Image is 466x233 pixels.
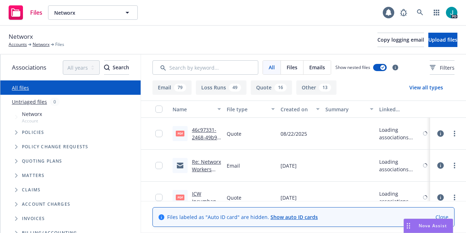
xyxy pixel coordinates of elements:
span: Policy change requests [22,145,88,149]
span: Matters [22,173,44,178]
a: more [450,193,459,202]
span: Account [22,118,42,124]
a: All files [12,84,29,91]
div: Drag to move [404,219,413,233]
a: Accounts [9,41,27,48]
a: Networx [33,41,50,48]
span: Networx [9,32,33,41]
div: 0 [50,98,60,106]
a: Show auto ID cards [270,214,318,220]
span: Account charges [22,202,70,206]
a: Switch app [429,5,444,20]
button: File type [224,101,278,118]
span: Filters [440,64,455,71]
span: Files labeled as "Auto ID card" are hidden. [167,213,318,221]
a: Untriaged files [12,98,47,106]
span: Filters [430,64,455,71]
div: Search [104,61,129,74]
input: Toggle Row Selected [155,162,163,169]
a: 46c97331-2468-49b9-b2d5-b0d3b8c86d27.pdf [192,126,219,163]
a: Close [436,213,448,221]
img: photo [446,7,457,18]
span: pdf [176,195,184,200]
div: File type [227,106,267,113]
a: more [450,161,459,170]
input: Toggle Row Selected [155,194,163,201]
div: Loading associations... [379,126,422,141]
input: Toggle Row Selected [155,130,163,137]
div: Loading associations... [379,190,422,205]
span: Claims [22,188,41,192]
div: 79 [174,84,186,92]
button: Email [152,80,192,95]
button: Name [170,101,224,118]
span: Invoices [22,216,45,221]
button: Summary [323,101,376,118]
button: Networx [48,5,138,20]
button: Loss Runs [196,80,246,95]
a: more [450,129,459,138]
div: Summary [325,106,366,113]
svg: Search [104,65,110,70]
button: Filters [430,60,455,75]
div: Linked associations [379,106,427,113]
span: [DATE] [281,162,297,169]
span: Nova Assist [419,223,447,229]
span: Show nested files [335,64,370,70]
a: Report a Bug [396,5,411,20]
span: Quote [227,130,241,138]
span: pdf [176,131,184,136]
span: Networx [22,110,42,118]
span: Files [55,41,64,48]
button: SearchSearch [104,60,129,75]
button: Linked associations [376,101,430,118]
input: Search by keyword... [152,60,258,75]
span: Quoting plans [22,159,62,163]
button: Nova Assist [404,219,453,233]
span: Emails [309,64,325,71]
a: Files [6,3,45,23]
div: 13 [319,84,331,92]
div: Name [173,106,213,113]
div: Loading associations... [379,158,422,173]
span: Networx [54,9,116,17]
button: Other [296,80,336,95]
input: Select all [155,106,163,113]
div: 16 [274,84,287,92]
span: Quote [227,194,241,201]
span: [DATE] [281,194,297,201]
a: Search [413,5,427,20]
a: Re: Networx Workers Comp Premium Increase Notice [192,158,221,203]
div: Tree Example [0,109,141,226]
button: Quote [251,80,292,95]
span: Associations [12,63,46,72]
button: View all types [398,80,455,95]
span: 08/22/2025 [281,130,307,138]
span: Copy logging email [377,36,424,43]
button: Upload files [428,33,457,47]
span: Files [30,10,42,15]
button: Copy logging email [377,33,424,47]
span: Email [227,162,240,169]
span: Policies [22,130,44,135]
span: Files [287,64,297,71]
div: 49 [229,84,241,92]
div: Created on [281,106,312,113]
span: All [269,64,275,71]
span: Upload files [428,36,457,43]
button: Created on [278,101,323,118]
